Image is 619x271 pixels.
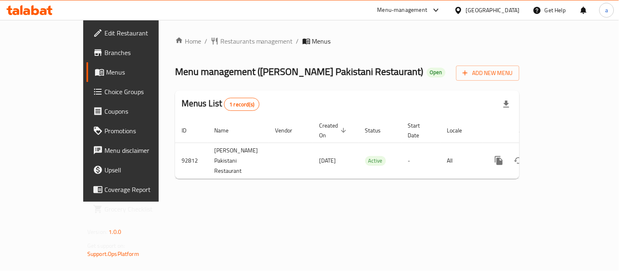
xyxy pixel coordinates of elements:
span: Menu disclaimer [104,145,180,155]
a: Grocery Checklist [87,199,186,219]
a: Coverage Report [87,180,186,199]
span: Coverage Report [104,185,180,194]
span: Grocery Checklist [104,204,180,214]
div: Total records count [224,98,260,111]
a: Branches [87,43,186,62]
a: Edit Restaurant [87,23,186,43]
button: Change Status [509,151,528,170]
span: a [605,6,608,15]
span: Menus [312,36,331,46]
span: Name [214,126,239,135]
span: Restaurants management [220,36,293,46]
span: Add New Menu [463,68,513,78]
span: Menu management ( [PERSON_NAME] Pakistani Restaurant ) [175,62,424,81]
span: Start Date [408,121,431,140]
div: Export file [497,95,516,114]
span: Get support on: [87,240,125,251]
table: enhanced table [175,118,574,179]
span: Choice Groups [104,87,180,97]
a: Menu disclaimer [87,141,186,160]
span: Branches [104,48,180,57]
a: Restaurants management [211,36,293,46]
span: Active [365,156,386,165]
span: Locale [447,126,473,135]
div: Menu-management [377,5,428,15]
a: Support.OpsPlatform [87,249,139,259]
div: [GEOGRAPHIC_DATA] [466,6,520,15]
span: Edit Restaurant [104,28,180,38]
span: 1.0.0 [109,227,121,237]
span: 1 record(s) [224,101,259,108]
a: Menus [87,62,186,82]
td: All [441,143,483,178]
a: Choice Groups [87,82,186,101]
td: 92812 [175,143,208,178]
button: Add New Menu [456,66,519,81]
span: Menus [106,67,180,77]
nav: breadcrumb [175,36,519,46]
span: Version: [87,227,107,237]
th: Actions [483,118,574,143]
span: Promotions [104,126,180,136]
a: Promotions [87,121,186,141]
li: / [296,36,299,46]
span: [DATE] [319,155,336,166]
span: Vendor [275,126,303,135]
h2: Menus List [182,97,260,111]
span: ID [182,126,197,135]
span: Open [427,69,446,76]
a: Upsell [87,160,186,180]
span: Created On [319,121,349,140]
td: [PERSON_NAME] Pakistani Restaurant [208,143,269,178]
a: Home [175,36,201,46]
li: / [204,36,207,46]
button: more [489,151,509,170]
span: Status [365,126,392,135]
div: Open [427,68,446,77]
a: Coupons [87,101,186,121]
span: Upsell [104,165,180,175]
td: - [402,143,441,178]
span: Coupons [104,106,180,116]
